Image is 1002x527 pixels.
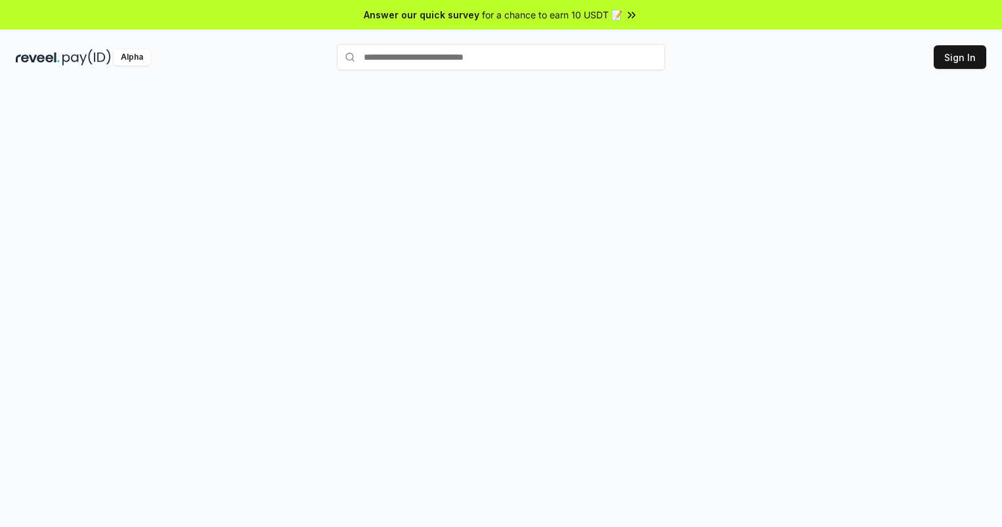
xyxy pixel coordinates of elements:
span: Answer our quick survey [364,8,479,22]
img: reveel_dark [16,49,60,66]
div: Alpha [114,49,150,66]
img: pay_id [62,49,111,66]
button: Sign In [934,45,986,69]
span: for a chance to earn 10 USDT 📝 [482,8,622,22]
